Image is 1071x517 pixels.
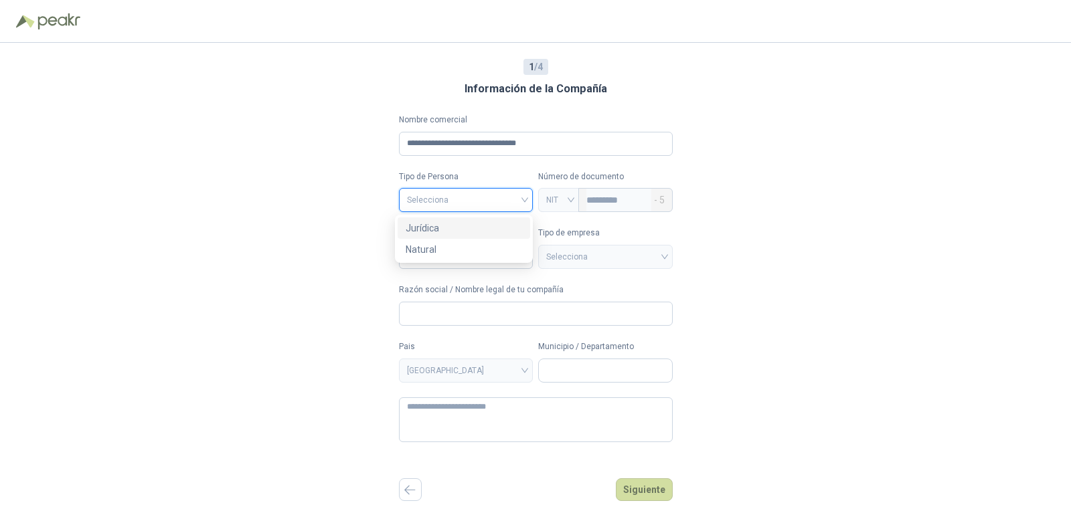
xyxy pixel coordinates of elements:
[538,340,673,353] label: Municipio / Departamento
[399,171,533,183] label: Tipo de Persona
[406,242,522,257] div: Natural
[398,217,530,239] div: Jurídica
[538,171,673,183] p: Número de documento
[407,360,525,381] span: COLOMBIA
[616,478,673,501] button: Siguiente
[538,227,673,239] label: Tipo de empresa
[546,190,571,210] span: NIT
[529,60,543,74] span: / 4
[37,13,80,29] img: Peakr
[529,62,534,72] b: 1
[399,340,533,353] label: Pais
[399,284,673,296] label: Razón social / Nombre legal de tu compañía
[399,114,673,126] label: Nombre comercial
[398,239,530,260] div: Natural
[465,80,607,98] h3: Información de la Compañía
[16,15,35,28] img: Logo
[406,221,522,235] div: Jurídica
[654,189,665,211] span: - 5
